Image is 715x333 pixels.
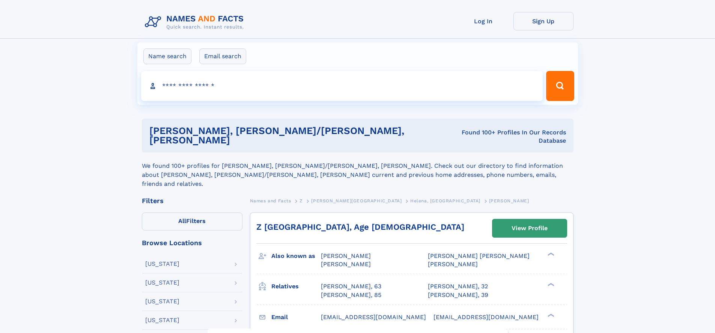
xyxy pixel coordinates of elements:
[149,126,448,145] h1: [PERSON_NAME], [PERSON_NAME]/[PERSON_NAME], [PERSON_NAME]
[546,282,555,287] div: ❯
[321,291,381,299] a: [PERSON_NAME], 85
[410,196,480,205] a: Helena, [GEOGRAPHIC_DATA]
[250,196,291,205] a: Names and Facts
[145,280,179,286] div: [US_STATE]
[321,313,426,321] span: [EMAIL_ADDRESS][DOMAIN_NAME]
[428,291,488,299] a: [PERSON_NAME], 39
[546,252,555,257] div: ❯
[428,252,530,259] span: [PERSON_NAME] [PERSON_NAME]
[428,282,488,291] a: [PERSON_NAME], 32
[321,252,371,259] span: [PERSON_NAME]
[141,71,543,101] input: search input
[271,311,321,324] h3: Email
[271,250,321,262] h3: Also known as
[428,261,478,268] span: [PERSON_NAME]
[489,198,529,203] span: [PERSON_NAME]
[492,219,567,237] a: View Profile
[546,313,555,318] div: ❯
[311,196,402,205] a: [PERSON_NAME][GEOGRAPHIC_DATA]
[410,198,480,203] span: Helena, [GEOGRAPHIC_DATA]
[142,12,250,32] img: Logo Names and Facts
[321,261,371,268] span: [PERSON_NAME]
[546,71,574,101] button: Search Button
[321,282,381,291] a: [PERSON_NAME], 63
[512,220,548,237] div: View Profile
[145,317,179,323] div: [US_STATE]
[142,152,574,188] div: We found 100+ profiles for [PERSON_NAME], [PERSON_NAME]/[PERSON_NAME], [PERSON_NAME]. Check out o...
[513,12,574,30] a: Sign Up
[448,128,566,145] div: Found 100+ Profiles In Our Records Database
[271,280,321,293] h3: Relatives
[145,261,179,267] div: [US_STATE]
[145,298,179,304] div: [US_STATE]
[143,48,191,64] label: Name search
[453,12,513,30] a: Log In
[300,198,303,203] span: Z
[142,212,242,231] label: Filters
[142,240,242,246] div: Browse Locations
[142,197,242,204] div: Filters
[199,48,246,64] label: Email search
[300,196,303,205] a: Z
[178,217,186,225] span: All
[434,313,539,321] span: [EMAIL_ADDRESS][DOMAIN_NAME]
[311,198,402,203] span: [PERSON_NAME][GEOGRAPHIC_DATA]
[256,222,464,232] a: Z [GEOGRAPHIC_DATA], Age [DEMOGRAPHIC_DATA]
